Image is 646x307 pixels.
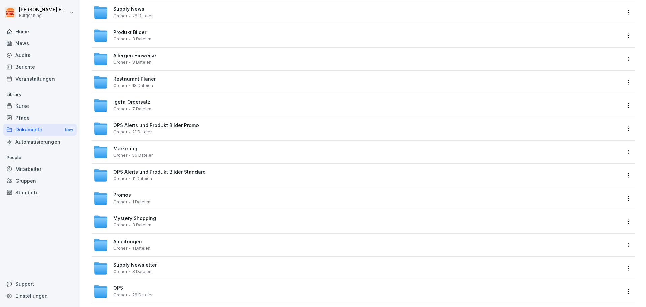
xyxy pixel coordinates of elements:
[19,13,68,18] p: Burger King
[113,176,127,181] span: Ordner
[113,293,127,297] span: Ordner
[113,169,206,175] span: OPS Alerts und Produkt Bilder Standard
[132,13,154,18] span: 28 Dateien
[93,5,621,20] a: Supply NewsOrdner28 Dateien
[113,192,131,198] span: Promos
[113,53,156,59] span: Allergen Hinweise
[132,83,153,88] span: 18 Dateien
[113,130,127,134] span: Ordner
[3,124,77,136] div: Dokumente
[3,290,77,302] a: Einstellungen
[3,124,77,136] a: DokumenteNew
[93,145,621,159] a: MarketingOrdner56 Dateien
[93,168,621,183] a: OPS Alerts und Produkt Bilder StandardOrdner11 Dateien
[113,199,127,204] span: Ordner
[93,121,621,136] a: OPS Alerts und Produkt Bilder PromoOrdner21 Dateien
[3,152,77,163] p: People
[3,73,77,85] a: Veranstaltungen
[113,6,144,12] span: Supply News
[3,61,77,73] a: Berichte
[113,285,123,291] span: OPS
[93,214,621,229] a: Mystery ShoppingOrdner3 Dateien
[113,13,127,18] span: Ordner
[3,136,77,148] a: Automatisierungen
[93,98,621,113] a: Igefa OrdersatzOrdner7 Dateien
[132,293,154,297] span: 26 Dateien
[132,153,154,158] span: 56 Dateien
[93,75,621,90] a: Restaurant PlanerOrdner18 Dateien
[93,261,621,276] a: Supply NewsletterOrdner8 Dateien
[93,52,621,66] a: Allergen HinweiseOrdner8 Dateien
[3,278,77,290] div: Support
[132,223,151,227] span: 3 Dateien
[113,99,150,105] span: Igefa Ordersatz
[113,262,157,268] span: Supply Newsletter
[113,146,137,152] span: Marketing
[132,106,151,111] span: 7 Dateien
[113,76,156,82] span: Restaurant Planer
[113,83,127,88] span: Ordner
[113,123,199,128] span: OPS Alerts und Produkt Bilder Promo
[93,284,621,299] a: OPSOrdner26 Dateien
[93,238,621,252] a: AnleitungenOrdner1 Dateien
[113,153,127,158] span: Ordner
[3,175,77,187] a: Gruppen
[3,49,77,61] a: Audits
[3,187,77,198] a: Standorte
[3,26,77,37] a: Home
[132,60,151,65] span: 8 Dateien
[113,239,142,245] span: Anleitungen
[132,199,150,204] span: 1 Dateien
[3,112,77,124] a: Pfade
[113,223,127,227] span: Ordner
[63,126,75,134] div: New
[113,106,127,111] span: Ordner
[132,176,152,181] span: 11 Dateien
[132,246,150,251] span: 1 Dateien
[3,163,77,175] a: Mitarbeiter
[3,37,77,49] a: News
[113,30,146,35] span: Produkt Bilder
[132,269,151,274] span: 8 Dateien
[113,269,127,274] span: Ordner
[132,37,151,41] span: 3 Dateien
[113,37,127,41] span: Ordner
[93,191,621,206] a: PromosOrdner1 Dateien
[113,216,156,221] span: Mystery Shopping
[3,100,77,112] a: Kurse
[132,130,153,134] span: 21 Dateien
[19,7,68,13] p: [PERSON_NAME] Freier
[113,60,127,65] span: Ordner
[113,246,127,251] span: Ordner
[3,89,77,100] p: Library
[93,28,621,43] a: Produkt BilderOrdner3 Dateien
